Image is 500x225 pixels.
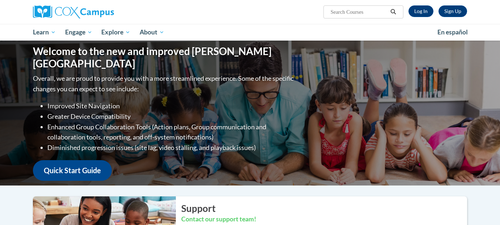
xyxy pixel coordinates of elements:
a: Cox Campus [33,5,170,18]
span: Explore [101,28,130,37]
span: About [140,28,164,37]
a: Engage [60,24,97,41]
a: En español [433,25,473,40]
img: Cox Campus [33,5,114,18]
a: About [135,24,169,41]
h2: Support [181,202,467,215]
h1: Welcome to the new and improved [PERSON_NAME][GEOGRAPHIC_DATA] [33,45,295,70]
p: Overall, we are proud to provide you with a more streamlined experience. Some of the specific cha... [33,73,295,94]
div: Main menu [22,24,478,41]
a: Explore [97,24,135,41]
li: Greater Device Compatibility [47,111,295,122]
button: Search [388,8,399,16]
li: Enhanced Group Collaboration Tools (Action plans, Group communication and collaboration tools, re... [47,122,295,143]
a: Quick Start Guide [33,160,112,181]
li: Diminished progression issues (site lag, video stalling, and playback issues) [47,142,295,153]
span: Learn [33,28,56,37]
li: Improved Site Navigation [47,101,295,111]
input: Search Courses [330,8,388,16]
a: Learn [28,24,60,41]
span: Engage [65,28,92,37]
a: Log In [408,5,433,17]
a: Register [438,5,467,17]
h3: Contact our support team! [181,215,467,224]
span: En español [437,28,468,36]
